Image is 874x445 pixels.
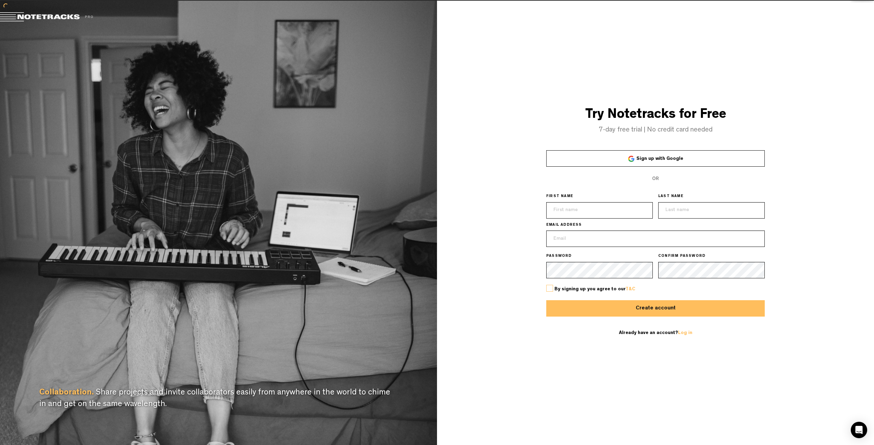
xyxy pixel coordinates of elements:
[546,202,653,219] input: First name
[554,287,635,292] span: By signing up you agree to our
[546,223,582,228] span: EMAIL ADDRESS
[437,108,874,123] h3: Try Notetracks for Free
[546,300,765,317] button: Create account
[437,126,874,134] h4: 7-day free trial | No credit card needed
[652,177,659,181] span: OR
[39,389,94,397] span: Collaboration.
[636,156,683,161] span: Sign up with Google
[851,422,867,438] div: Open Intercom Messenger
[39,389,390,409] span: Share projects and invite collaborators easily from anywhere in the world to chime in and get on ...
[658,254,705,259] span: CONFIRM PASSWORD
[546,194,573,199] span: FIRST NAME
[619,331,692,335] span: Already have an account?
[658,202,765,219] input: Last name
[678,331,692,335] a: Log in
[546,254,572,259] span: PASSWORD
[658,194,683,199] span: LAST NAME
[546,231,765,247] input: Email
[625,287,635,292] a: T&C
